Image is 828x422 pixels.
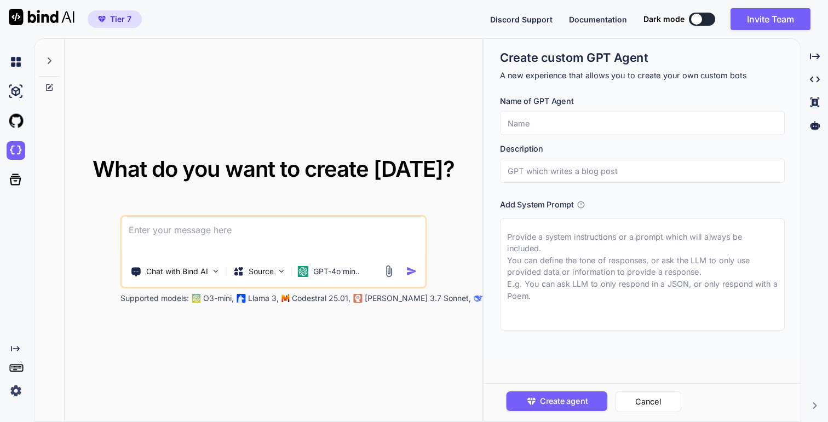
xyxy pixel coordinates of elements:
[7,53,25,71] img: chat
[569,15,627,24] span: Documentation
[406,265,417,277] img: icon
[248,293,279,304] p: Llama 3,
[110,14,131,25] span: Tier 7
[7,82,25,101] img: ai-studio
[211,267,221,276] img: Pick Tools
[9,9,74,25] img: Bind AI
[7,381,25,400] img: settings
[298,266,309,277] img: GPT-4o mini
[540,395,588,407] span: Create agent
[277,267,286,276] img: Pick Models
[490,15,553,24] span: Discord Support
[500,159,785,183] input: GPT which writes a blog post
[120,293,189,304] p: Supported models:
[382,265,395,278] img: attachment
[203,293,234,304] p: O3-mini,
[146,266,208,277] p: Chat with Bind AI
[731,8,810,30] button: Invite Team
[365,293,471,304] p: [PERSON_NAME] 3.7 Sonnet,
[292,293,350,304] p: Codestral 25.01,
[93,155,455,182] span: What do you want to create [DATE]?
[192,294,201,303] img: GPT-4
[313,266,360,277] p: GPT-4o min..
[354,294,363,303] img: claude
[500,95,785,107] h3: Name of GPT Agent
[490,14,553,25] button: Discord Support
[474,294,483,303] img: claude
[500,143,785,155] h3: Description
[507,391,608,411] button: Create agent
[643,14,685,25] span: Dark mode
[7,112,25,130] img: githubLight
[88,10,142,28] button: premiumTier 7
[569,14,627,25] button: Documentation
[500,50,785,66] h1: Create custom GPT Agent
[98,16,106,22] img: premium
[500,111,785,135] input: Name
[7,141,25,160] img: darkCloudIdeIcon
[500,199,574,211] h3: Add System Prompt
[237,294,246,303] img: Llama2
[500,70,785,82] p: A new experience that allows you to create your own custom bots
[249,266,274,277] p: Source
[282,294,290,302] img: Mistral-AI
[616,391,682,412] button: Cancel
